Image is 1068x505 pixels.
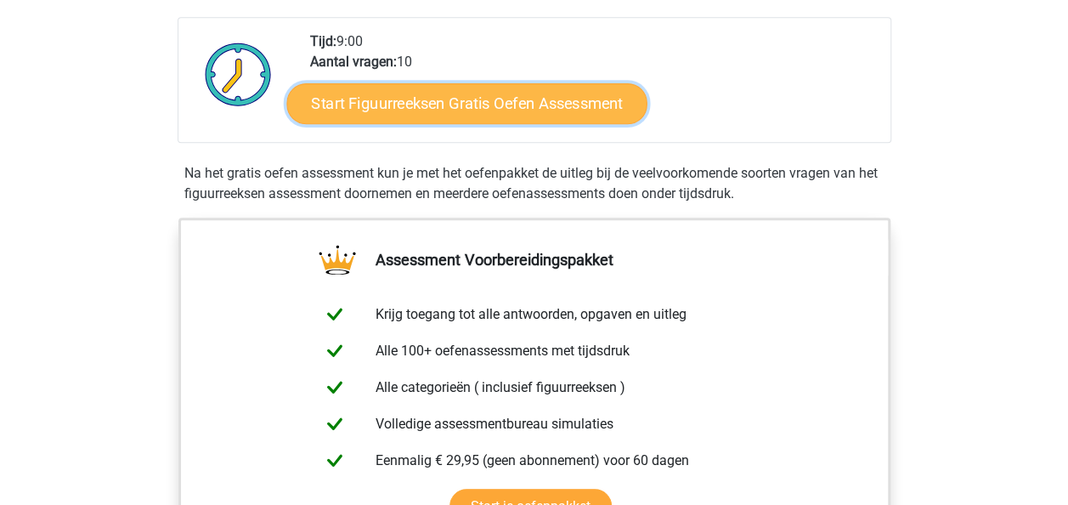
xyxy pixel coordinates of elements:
div: 9:00 10 [297,31,890,142]
a: Start Figuurreeksen Gratis Oefen Assessment [286,82,647,123]
b: Aantal vragen: [310,54,397,70]
div: Na het gratis oefen assessment kun je met het oefenpakket de uitleg bij de veelvoorkomende soorte... [178,163,891,204]
b: Tijd: [310,33,336,49]
img: Klok [195,31,281,116]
